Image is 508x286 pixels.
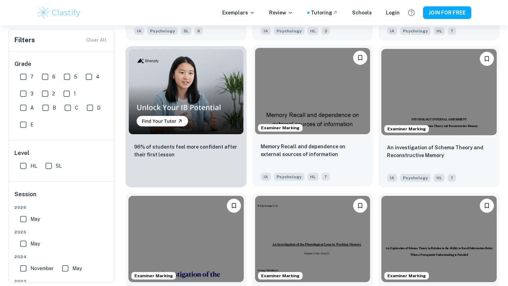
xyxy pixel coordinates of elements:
button: Please log in to bookmark exemplars [480,52,494,66]
span: 2025 [14,229,109,235]
span: Psychology [274,173,304,181]
span: D [97,104,101,112]
h6: Grade [14,60,109,68]
span: 2 [52,90,55,98]
h6: Session [14,190,109,204]
img: Psychology IA example thumbnail: An investigation of Schema Theory and Re [381,49,497,135]
span: 7 [448,174,456,182]
span: Psychology [147,27,178,35]
button: Please log in to bookmark exemplars [353,199,367,213]
span: May [72,265,82,272]
h6: Filters [14,35,35,45]
span: Examiner Marking [385,273,429,279]
p: Review [269,9,293,17]
a: Schools [352,9,372,17]
a: Login [386,9,400,17]
img: Psychology IA example thumbnail: Memory Recall and dependence on external [255,48,370,134]
a: Examiner MarkingPlease log in to bookmark exemplarsMemory Recall and dependence on external sourc... [252,46,373,187]
span: A [30,104,34,112]
span: 5 [74,73,77,81]
span: 2026 [14,204,109,211]
button: JOIN FOR FREE [423,6,471,19]
span: 7 [448,27,456,35]
span: Psychology [274,27,304,35]
img: Clastify logo [37,6,81,20]
span: 7 [321,173,330,181]
img: Thumbnail [128,49,244,135]
span: 3 [30,90,34,98]
span: November [30,265,54,272]
span: IA [261,27,271,35]
span: Examiner Marking [385,126,429,132]
span: C [75,104,78,112]
span: 7 [30,73,34,81]
p: An investigation of Schema Theory and Reconstructive Memory [387,144,491,159]
span: SL [181,27,192,35]
span: IA [387,174,397,182]
span: Psychology [400,27,431,35]
img: Psychology IA example thumbnail: An investigation of the reconstructive m [128,196,244,282]
span: B [53,104,56,112]
span: 3 [321,27,330,35]
p: 96% of students feel more confident after their first lesson [134,143,238,158]
span: Examiner Marking [132,273,176,279]
span: 6 [194,27,203,35]
span: 2023 [14,278,109,285]
a: Examiner MarkingPlease log in to bookmark exemplarsAn investigation of Schema Theory and Reconstr... [379,46,500,187]
span: IA [261,173,271,181]
span: 4 [96,73,99,81]
span: E [30,121,34,129]
button: Please log in to bookmark exemplars [353,51,367,65]
a: Tutoring [311,9,338,17]
span: 6 [52,73,55,81]
span: IA [387,27,397,35]
span: Examiner Marking [258,125,302,131]
span: Psychology [400,174,431,182]
button: Please log in to bookmark exemplars [480,199,494,213]
span: HL [30,162,37,170]
span: May [30,240,40,248]
p: Memory Recall and dependence on external sources of information [261,143,365,158]
span: May [30,215,40,223]
span: Examiner Marking [258,273,302,279]
button: Help and Feedback [405,7,417,19]
span: 2024 [14,254,109,260]
span: HL [434,27,445,35]
h6: Level [14,149,109,157]
p: Exemplars [222,9,255,17]
span: SL [56,162,62,170]
img: Psychology IA example thumbnail: An Investigation of the Phonological Loo [255,196,370,282]
span: HL [307,27,319,35]
img: Psychology IA example thumbnail: An Exploration of Schema Theory in Relat [381,196,497,282]
a: Thumbnail96% of students feel more confident after their first lesson [126,46,247,187]
button: Please log in to bookmark exemplars [227,199,241,213]
span: HL [307,173,319,181]
span: IA [134,27,144,35]
span: 1 [74,90,76,98]
span: HL [434,174,445,182]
